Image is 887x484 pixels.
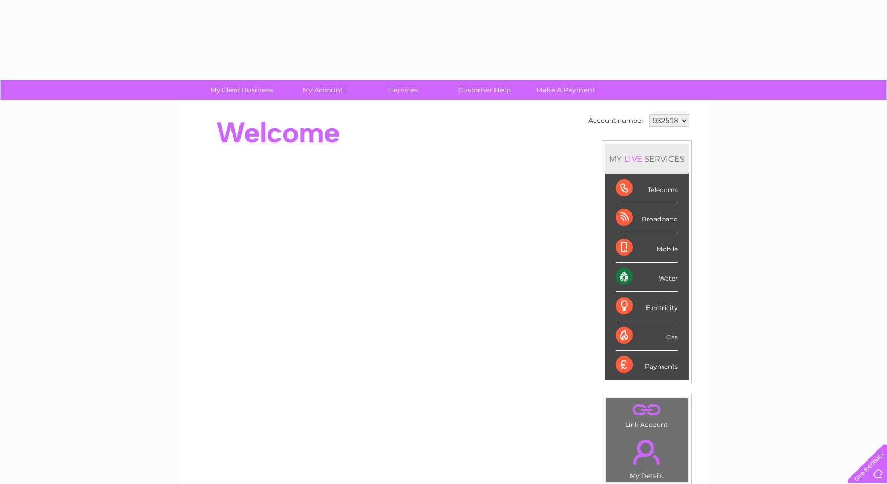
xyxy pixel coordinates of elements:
td: My Details [605,431,688,483]
div: Mobile [616,233,678,263]
div: Gas [616,321,678,351]
div: Water [616,263,678,292]
a: My Clear Business [197,80,285,100]
div: Electricity [616,292,678,321]
a: Services [359,80,448,100]
div: Broadband [616,203,678,233]
div: Telecoms [616,174,678,203]
a: . [609,401,685,419]
a: My Account [278,80,366,100]
div: MY SERVICES [605,144,689,174]
td: Link Account [605,398,688,431]
div: Payments [616,351,678,379]
td: Account number [586,112,646,130]
a: . [609,433,685,471]
div: LIVE [622,154,644,164]
a: Make A Payment [522,80,610,100]
a: Customer Help [441,80,529,100]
